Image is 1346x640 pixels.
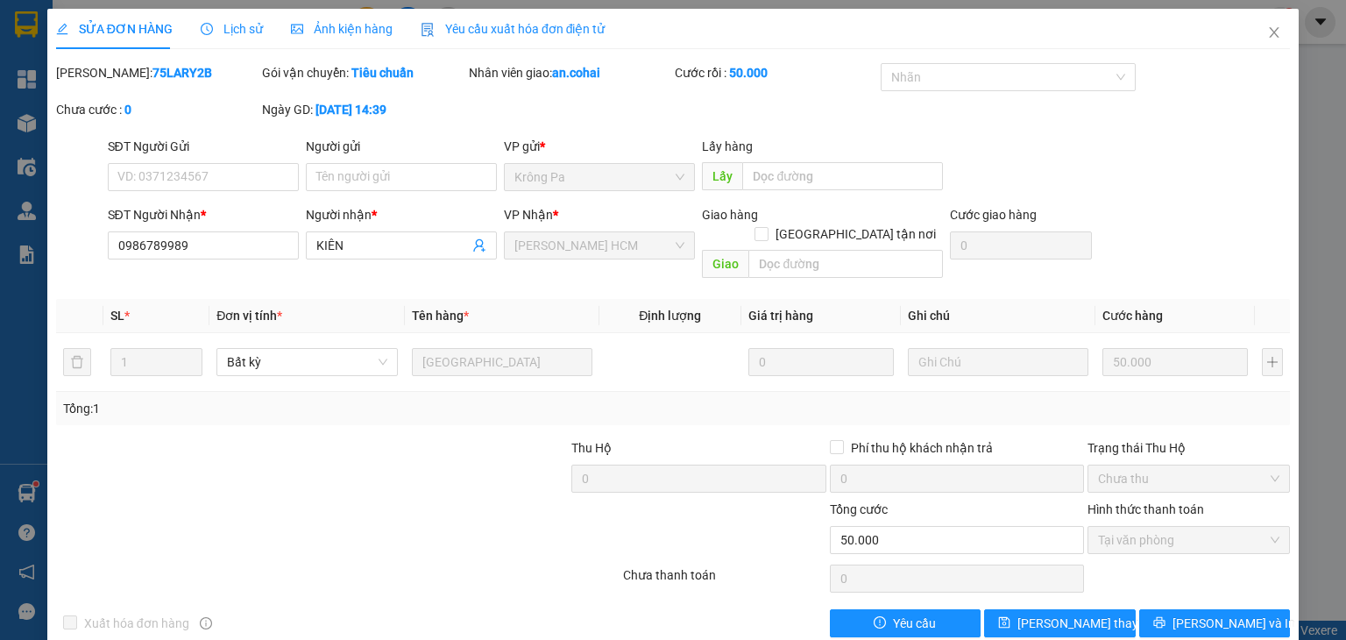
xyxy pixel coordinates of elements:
span: [GEOGRAPHIC_DATA] tận nơi [769,224,943,244]
span: Xuất hóa đơn hàng [77,614,196,633]
div: [PERSON_NAME]: [56,63,259,82]
input: VD: Bàn, Ghế [412,348,592,376]
span: Tên hàng [412,309,469,323]
span: edit [56,23,68,35]
span: Lấy hàng [702,139,753,153]
button: save[PERSON_NAME] thay đổi [984,609,1136,637]
div: SĐT Người Gửi [108,137,299,156]
span: Định lượng [639,309,701,323]
input: 0 [748,348,894,376]
span: Ảnh kiện hàng [291,22,393,36]
button: printer[PERSON_NAME] và In [1139,609,1291,637]
span: Lịch sử [201,22,263,36]
span: Lấy [702,162,742,190]
div: Người nhận [306,205,497,224]
button: exclamation-circleYêu cầu [830,609,981,637]
input: Ghi Chú [908,348,1088,376]
span: Chưa thu [1098,466,1279,492]
label: Cước giao hàng [950,208,1037,222]
span: Krông Pa [514,164,684,190]
div: Người gửi [306,137,497,156]
span: Tại văn phòng [1098,527,1279,553]
b: 0 [124,103,131,117]
span: Giao [702,250,748,278]
input: 0 [1102,348,1248,376]
span: info-circle [200,617,212,629]
button: plus [1262,348,1283,376]
input: Cước giao hàng [950,231,1092,260]
div: Chưa cước : [56,100,259,119]
input: Dọc đường [748,250,943,278]
div: Nhân viên giao: [469,63,671,82]
span: Đơn vị tính [216,309,282,323]
span: exclamation-circle [874,616,886,630]
b: 75LARY2B [152,66,212,80]
b: an.cohai [552,66,600,80]
div: VP gửi [504,137,695,156]
span: [PERSON_NAME] thay đổi [1017,614,1158,633]
span: printer [1153,616,1165,630]
span: SỬA ĐƠN HÀNG [56,22,173,36]
span: Yêu cầu [893,614,936,633]
span: Phí thu hộ khách nhận trả [844,438,1000,458]
b: Tiêu chuẩn [351,66,414,80]
div: Chưa thanh toán [621,565,827,596]
span: Trần Phú HCM [514,232,684,259]
span: Thu Hộ [571,441,612,455]
span: close [1267,25,1281,39]
span: Cước hàng [1102,309,1163,323]
div: Gói vận chuyển: [262,63,464,82]
input: Dọc đường [742,162,943,190]
span: Giao hàng [702,208,758,222]
div: Cước rồi : [675,63,877,82]
span: save [998,616,1010,630]
label: Hình thức thanh toán [1087,502,1204,516]
div: Ngày GD: [262,100,464,119]
img: icon [421,23,435,37]
b: 50.000 [729,66,768,80]
span: Bất kỳ [227,349,386,375]
span: [PERSON_NAME] và In [1172,614,1295,633]
button: delete [63,348,91,376]
div: Trạng thái Thu Hộ [1087,438,1290,458]
div: Tổng: 1 [63,399,521,418]
span: clock-circle [201,23,213,35]
div: SĐT Người Nhận [108,205,299,224]
th: Ghi chú [901,299,1095,333]
button: Close [1250,9,1299,58]
b: [DATE] 14:39 [315,103,386,117]
span: SL [110,309,124,323]
span: Tổng cước [830,502,888,516]
span: picture [291,23,303,35]
span: VP Nhận [504,208,553,222]
span: Giá trị hàng [748,309,813,323]
span: Yêu cầu xuất hóa đơn điện tử [421,22,606,36]
span: user-add [472,238,486,252]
